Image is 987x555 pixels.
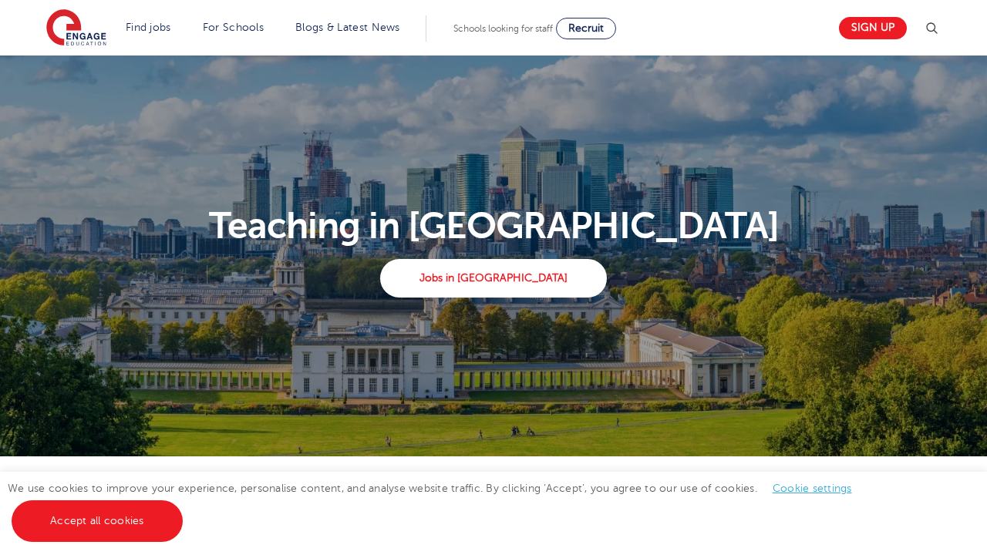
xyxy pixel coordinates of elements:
[295,22,400,33] a: Blogs & Latest News
[556,18,616,39] a: Recruit
[46,9,106,48] img: Engage Education
[8,483,867,526] span: We use cookies to improve your experience, personalise content, and analyse website traffic. By c...
[203,22,264,33] a: For Schools
[568,22,604,34] span: Recruit
[38,207,950,244] p: Teaching in [GEOGRAPHIC_DATA]
[12,500,183,542] a: Accept all cookies
[839,17,907,39] a: Sign up
[453,23,553,34] span: Schools looking for staff
[380,259,606,298] a: Jobs in [GEOGRAPHIC_DATA]
[126,22,171,33] a: Find jobs
[773,483,852,494] a: Cookie settings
